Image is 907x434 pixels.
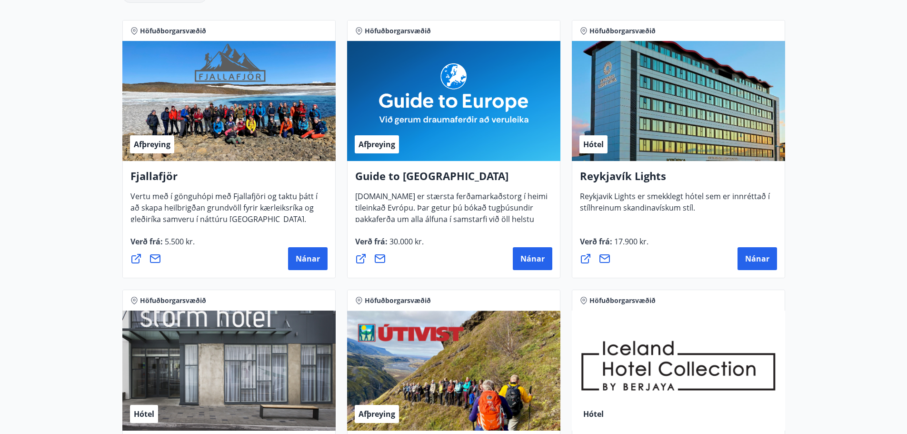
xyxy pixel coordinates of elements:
span: [DOMAIN_NAME] er stærsta ferðamarkaðstorg í heimi tileinkað Evrópu. Þar getur þú bókað tugþúsundi... [355,191,548,255]
span: 5.500 kr. [163,236,195,247]
span: Afþreying [134,139,170,150]
span: Höfuðborgarsvæðið [140,296,206,305]
span: Höfuðborgarsvæðið [365,26,431,36]
span: Höfuðborgarsvæðið [140,26,206,36]
span: Nánar [520,253,545,264]
button: Nánar [738,247,777,270]
span: Höfuðborgarsvæðið [365,296,431,305]
h4: Guide to [GEOGRAPHIC_DATA] [355,169,552,191]
span: Verð frá : [130,236,195,254]
span: Hótel [583,139,604,150]
span: Vertu með í gönguhópi með Fjallafjöri og taktu þátt í að skapa heilbrigðan grundvöll fyrir kærlei... [130,191,318,232]
span: Höfuðborgarsvæðið [589,296,656,305]
span: Hótel [134,409,154,419]
span: Afþreying [359,139,395,150]
span: Verð frá : [580,236,648,254]
span: 30.000 kr. [388,236,424,247]
h4: Reykjavík Lights [580,169,777,191]
span: Höfuðborgarsvæðið [589,26,656,36]
button: Nánar [513,247,552,270]
h4: Fjallafjör [130,169,328,191]
span: Afþreying [359,409,395,419]
span: Verð frá : [355,236,424,254]
span: Hótel [583,409,604,419]
button: Nánar [288,247,328,270]
span: Nánar [296,253,320,264]
span: 17.900 kr. [612,236,648,247]
span: Nánar [745,253,769,264]
span: Reykjavik Lights er smekklegt hótel sem er innréttað í stílhreinum skandinavískum stíl. [580,191,770,221]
